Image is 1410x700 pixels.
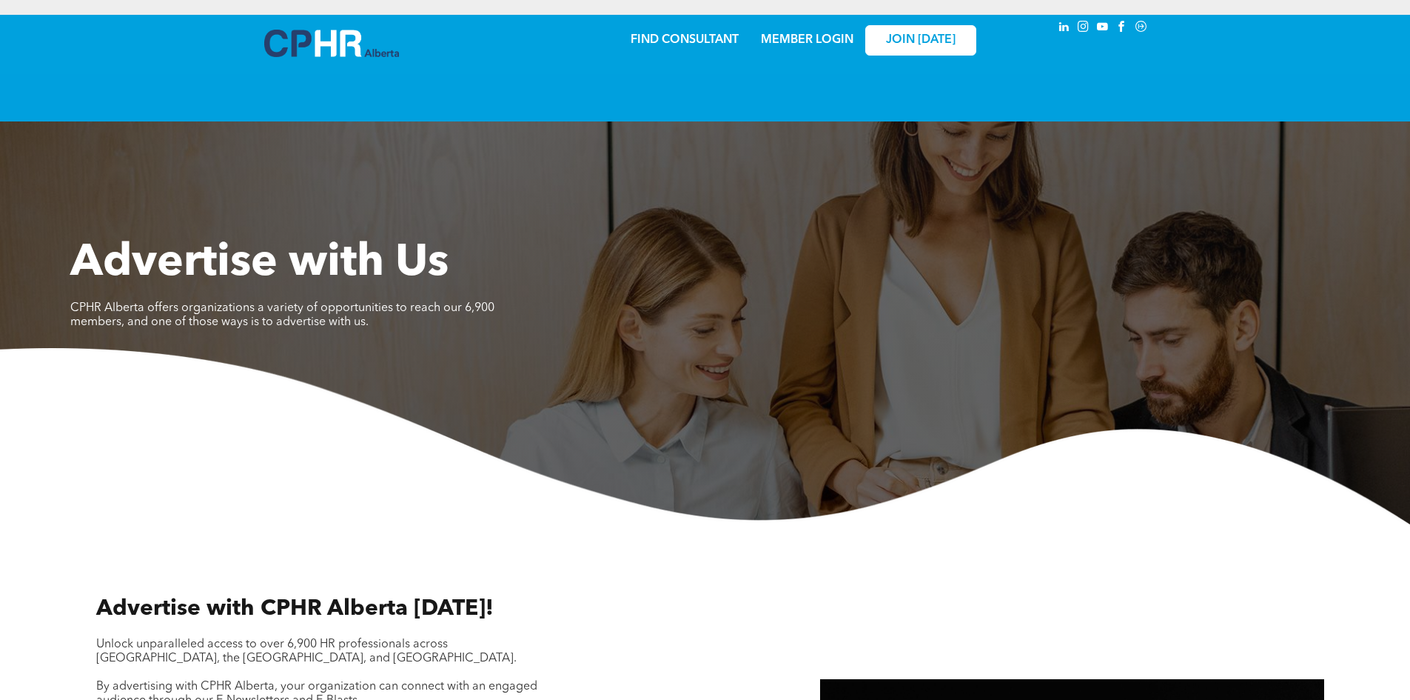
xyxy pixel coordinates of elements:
[1095,19,1111,39] a: youtube
[96,639,517,664] span: Unlock unparalleled access to over 6,900 HR professionals across [GEOGRAPHIC_DATA], the [GEOGRAPH...
[886,33,956,47] span: JOIN [DATE]
[96,598,494,620] span: Advertise with CPHR Alberta [DATE]!
[865,25,976,56] a: JOIN [DATE]
[1114,19,1130,39] a: facebook
[70,302,494,328] span: CPHR Alberta offers organizations a variety of opportunities to reach our 6,900 members, and one ...
[761,34,853,46] a: MEMBER LOGIN
[1056,19,1072,39] a: linkedin
[70,241,449,286] span: Advertise with Us
[1075,19,1092,39] a: instagram
[631,34,739,46] a: FIND CONSULTANT
[1133,19,1149,39] a: Social network
[264,30,399,57] img: A blue and white logo for cp alberta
